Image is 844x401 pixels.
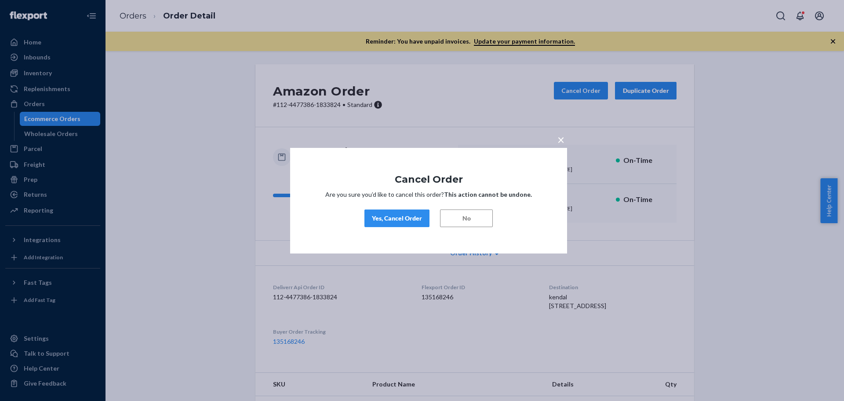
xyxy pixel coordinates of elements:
h1: Cancel Order [316,174,541,184]
div: Yes, Cancel Order [372,214,422,223]
button: No [440,210,493,227]
strong: This action cannot be undone. [444,191,532,198]
span: × [557,132,564,147]
button: Yes, Cancel Order [364,210,429,227]
p: Are you sure you’d like to cancel this order? [316,190,541,199]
